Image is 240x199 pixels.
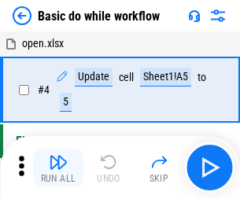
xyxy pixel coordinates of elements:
img: Settings menu [209,6,227,25]
img: Support [188,9,201,22]
button: Run All [33,149,83,186]
div: Run All [41,174,76,183]
div: Basic do while workflow [38,9,160,24]
button: Skip [134,149,184,186]
span: open.xlsx [22,37,64,50]
img: Run All [49,153,68,171]
div: to [198,72,206,83]
div: cell [119,72,134,83]
div: 5 [60,93,72,112]
span: # 4 [38,83,50,96]
img: Skip [150,153,168,171]
img: Back [13,6,31,25]
img: Main button [197,155,222,180]
div: Sheet1!A5 [140,68,191,87]
div: Update [75,68,113,87]
div: Skip [150,174,169,183]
